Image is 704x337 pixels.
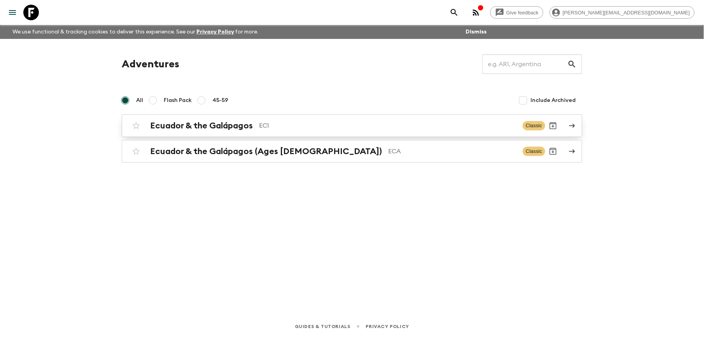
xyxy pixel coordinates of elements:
span: Flash Pack [164,97,192,104]
span: Include Archived [531,97,576,104]
p: EC1 [259,121,517,130]
span: [PERSON_NAME][EMAIL_ADDRESS][DOMAIN_NAME] [559,10,694,16]
button: menu [5,5,20,20]
a: Ecuador & the Galápagos (Ages [DEMOGRAPHIC_DATA])ECAClassicArchive [122,140,582,163]
span: 45-59 [212,97,228,104]
p: We use functional & tracking cookies to deliver this experience. See our for more. [9,25,262,39]
p: ECA [388,147,517,156]
input: e.g. AR1, Argentina [482,53,567,75]
span: Classic [523,147,545,156]
div: [PERSON_NAME][EMAIL_ADDRESS][DOMAIN_NAME] [550,6,695,19]
button: Archive [545,118,561,133]
h2: Ecuador & the Galápagos (Ages [DEMOGRAPHIC_DATA]) [150,146,382,156]
h1: Adventures [122,56,179,72]
button: Dismiss [464,26,489,37]
h2: Ecuador & the Galápagos [150,121,253,131]
a: Ecuador & the GalápagosEC1ClassicArchive [122,114,582,137]
button: Archive [545,144,561,159]
a: Give feedback [490,6,543,19]
span: All [136,97,143,104]
a: Privacy Policy [196,29,234,35]
button: search adventures [447,5,462,20]
a: Privacy Policy [366,322,409,331]
a: Guides & Tutorials [295,322,350,331]
span: Classic [523,121,545,130]
span: Give feedback [502,10,543,16]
